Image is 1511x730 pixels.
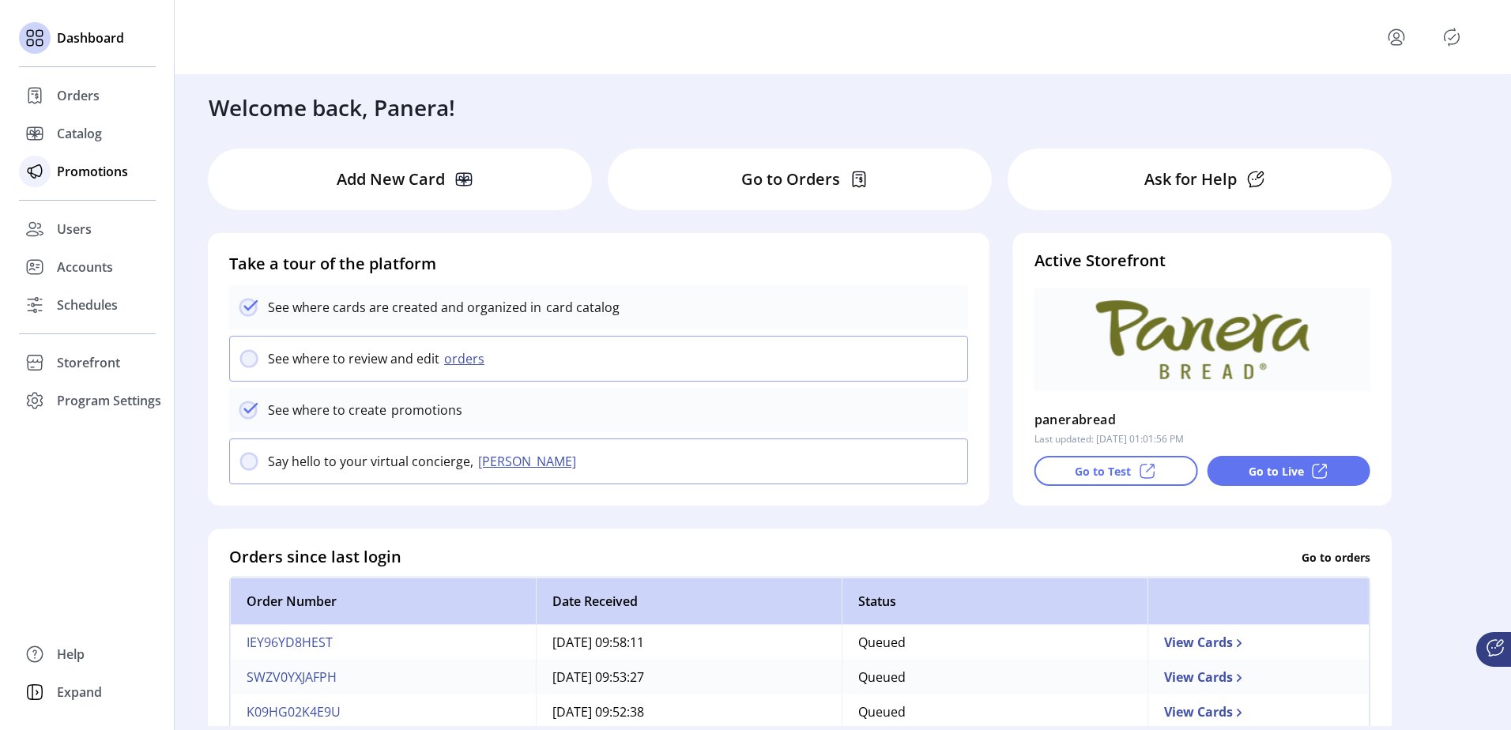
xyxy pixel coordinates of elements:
[268,401,386,420] p: See where to create
[229,545,401,569] h4: Orders since last login
[1302,548,1370,565] p: Go to orders
[1147,625,1370,660] td: View Cards
[536,694,842,729] td: [DATE] 09:52:38
[842,660,1147,694] td: Queued
[337,167,445,191] p: Add New Card
[230,578,536,625] th: Order Number
[386,401,462,420] p: promotions
[1075,463,1131,480] p: Go to Test
[536,660,842,694] td: [DATE] 09:53:27
[57,391,161,410] span: Program Settings
[57,124,102,143] span: Catalog
[57,28,124,47] span: Dashboard
[57,645,85,664] span: Help
[1147,660,1370,694] td: View Cards
[229,252,968,276] h4: Take a tour of the platform
[268,452,473,471] p: Say hello to your virtual concierge,
[230,694,536,729] td: K09HG02K4E9U
[536,625,842,660] td: [DATE] 09:58:11
[230,660,536,694] td: SWZV0YXJAFPH
[842,578,1147,625] th: Status
[57,353,120,372] span: Storefront
[741,167,840,191] p: Go to Orders
[57,683,102,702] span: Expand
[1439,24,1464,50] button: Publisher Panel
[473,452,586,471] button: [PERSON_NAME]
[57,220,92,239] span: Users
[57,86,100,105] span: Orders
[541,298,620,317] p: card catalog
[439,349,494,368] button: orders
[842,625,1147,660] td: Queued
[1249,463,1304,480] p: Go to Live
[1034,249,1370,273] h4: Active Storefront
[842,694,1147,729] td: Queued
[57,258,113,277] span: Accounts
[1034,407,1116,432] p: panerabread
[57,162,128,181] span: Promotions
[1384,24,1409,50] button: menu
[1147,694,1370,729] td: View Cards
[268,349,439,368] p: See where to review and edit
[1144,167,1237,191] p: Ask for Help
[57,295,118,314] span: Schedules
[1034,432,1184,446] p: Last updated: [DATE] 01:01:56 PM
[209,91,455,124] h3: Welcome back, Panera!
[230,625,536,660] td: IEY96YD8HEST
[268,298,541,317] p: See where cards are created and organized in
[536,578,842,625] th: Date Received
